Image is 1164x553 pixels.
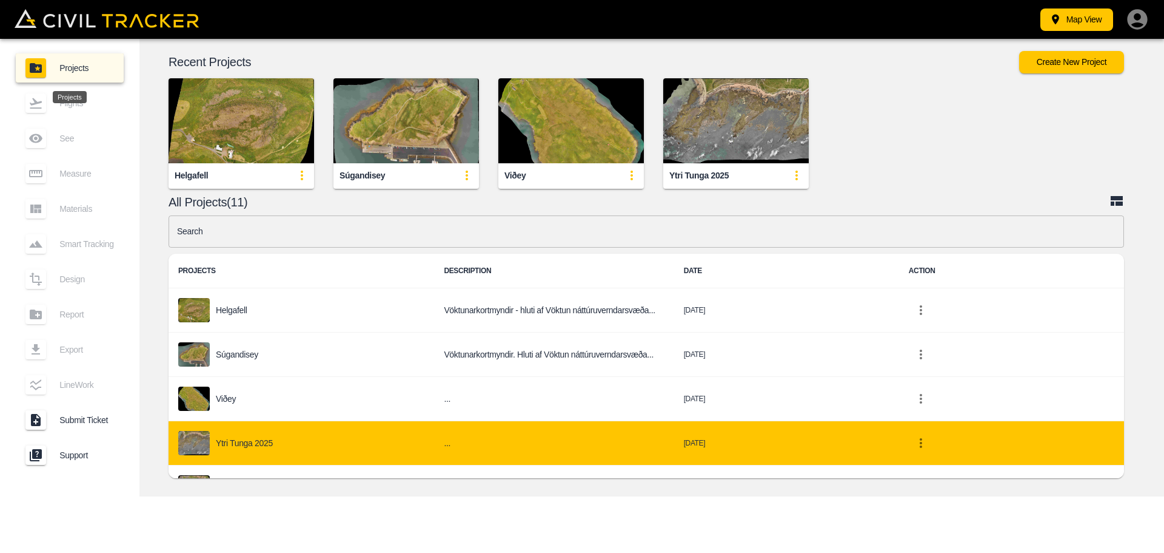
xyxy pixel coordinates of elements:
[444,303,664,318] h6: Vöktunarkortmyndir - hluti af Vöktun náttúruverndarsvæða
[216,438,273,448] p: Ytri Tunga 2025
[290,163,314,188] button: update-card-details
[434,254,674,288] th: DESCRIPTION
[178,475,210,500] img: project-image
[169,78,314,163] img: Helgafell
[1019,51,1124,73] button: Create New Project
[444,347,664,362] h6: Vöktunarkortmyndir. Hluti af Vöktun náttúruverndarsvæða
[53,91,87,103] div: Projects
[674,466,899,510] td: [DATE]
[169,254,434,288] th: PROJECTS
[455,163,479,188] button: update-card-details
[444,392,664,407] h6: ...
[498,78,644,163] img: Viðey
[178,431,210,455] img: project-image
[216,350,258,359] p: Súgandisey
[620,163,644,188] button: update-card-details
[178,342,210,367] img: project-image
[504,170,526,182] div: Viðey
[216,305,247,315] p: Helgafell
[16,53,124,83] a: Projects
[1040,8,1113,31] button: Map View
[339,170,385,182] div: Súgandisey
[169,57,1019,67] p: Recent Projects
[669,170,729,182] div: Ytri Tunga 2025
[59,415,114,425] span: Submit Ticket
[674,333,899,377] td: [DATE]
[16,405,124,435] a: Submit Ticket
[178,387,210,411] img: project-image
[15,9,199,28] img: Civil Tracker
[674,254,899,288] th: DATE
[663,78,809,163] img: Ytri Tunga 2025
[674,421,899,466] td: [DATE]
[178,298,210,322] img: project-image
[59,63,114,73] span: Projects
[16,441,124,470] a: Support
[216,394,236,404] p: Viðey
[333,78,479,163] img: Súgandisey
[674,288,899,333] td: [DATE]
[169,197,1109,207] p: All Projects(11)
[899,254,1124,288] th: ACTION
[175,170,208,182] div: Helgafell
[59,450,114,460] span: Support
[674,377,899,421] td: [DATE]
[784,163,809,188] button: update-card-details
[444,436,664,451] h6: ...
